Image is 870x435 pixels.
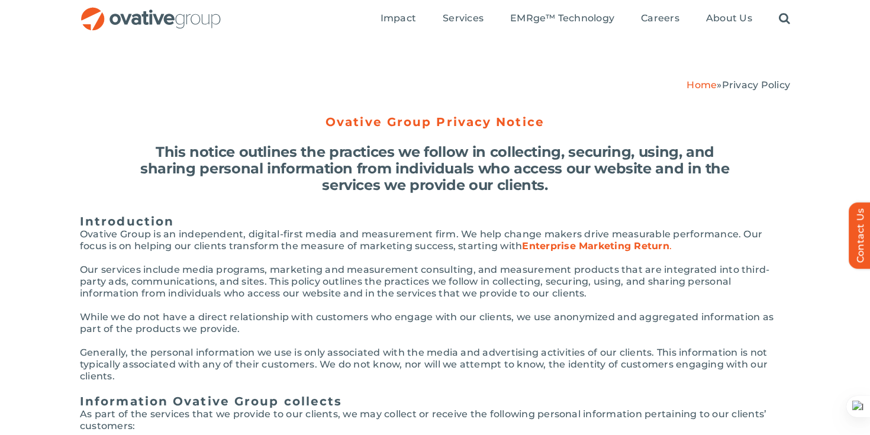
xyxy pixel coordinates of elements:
a: Enterprise Marketing Return. [522,240,672,252]
a: Search [779,12,790,25]
a: Careers [641,12,679,25]
span: Impact [381,12,416,24]
span: Privacy Policy [722,79,790,91]
a: OG_Full_horizontal_RGB [80,6,222,17]
span: EMRge™ Technology [510,12,614,24]
p: Ovative Group is an independent, digital-first media and measurement firm. We help change makers ... [80,228,790,252]
h5: Information Ovative Group collects [80,394,790,408]
a: Impact [381,12,416,25]
strong: This notice outlines the practices we follow in collecting, securing, using, and sharing personal... [140,143,730,194]
p: While we do not have a direct relationship with customers who engage with our clients, we use ano... [80,311,790,335]
a: About Us [706,12,752,25]
p: As part of the services that we provide to our clients, we may collect or receive the following p... [80,408,790,432]
span: » [687,79,790,91]
a: EMRge™ Technology [510,12,614,25]
strong: Enterprise Marketing Return [522,240,669,252]
p: Generally, the personal information we use is only associated with the media and advertising acti... [80,347,790,382]
p: Our services include media programs, marketing and measurement consulting, and measurement produc... [80,264,790,299]
a: Home [687,79,717,91]
h5: Introduction [80,214,790,228]
span: Careers [641,12,679,24]
h5: Ovative Group Privacy Notice [80,115,790,129]
span: About Us [706,12,752,24]
a: Services [443,12,484,25]
span: Services [443,12,484,24]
